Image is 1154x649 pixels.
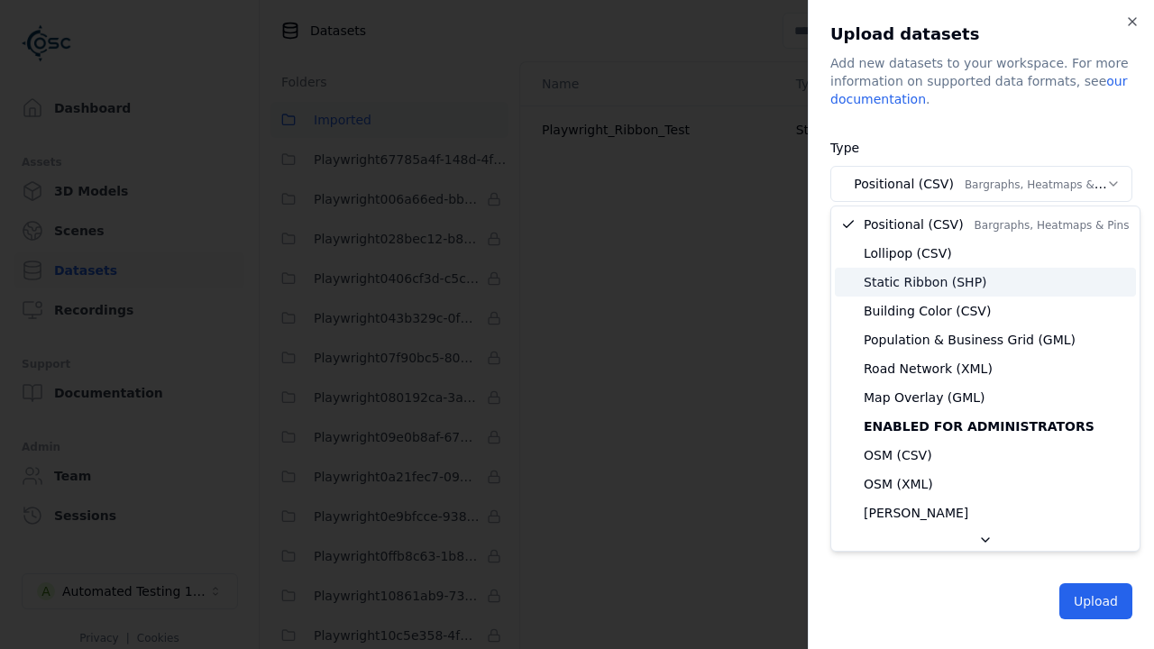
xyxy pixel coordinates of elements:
[864,331,1076,349] span: Population & Business Grid (GML)
[864,504,968,522] span: [PERSON_NAME]
[864,475,933,493] span: OSM (XML)
[864,446,932,464] span: OSM (CSV)
[864,360,993,378] span: Road Network (XML)
[864,302,991,320] span: Building Color (CSV)
[864,273,987,291] span: Static Ribbon (SHP)
[864,244,952,262] span: Lollipop (CSV)
[864,388,985,407] span: Map Overlay (GML)
[835,412,1136,441] div: Enabled for administrators
[864,215,1129,233] span: Positional (CSV)
[975,219,1130,232] span: Bargraphs, Heatmaps & Pins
